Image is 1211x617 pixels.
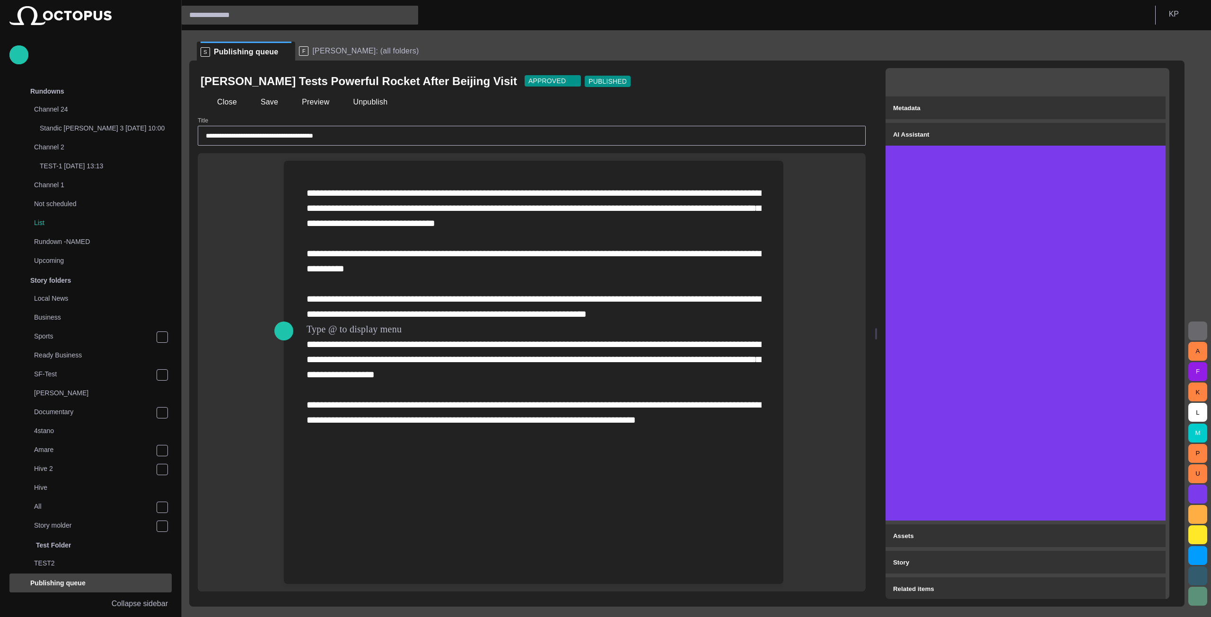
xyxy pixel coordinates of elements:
button: KP [1161,6,1205,23]
div: Standic [PERSON_NAME] 3 [DATE] 10:00 [21,120,172,139]
p: Test Folder [36,540,71,550]
div: Amare [15,441,172,460]
p: Upcoming [34,256,153,265]
p: Business [34,313,172,322]
p: Ready Business [34,350,172,360]
p: Local News [34,294,172,303]
p: SF-Test [34,369,156,379]
p: All [34,502,156,511]
div: 4stano [15,422,172,441]
p: Hive 2 [34,464,156,473]
p: Channel 2 [34,142,153,152]
p: Channel 1 [34,180,153,190]
div: [PERSON_NAME] [15,384,172,403]
p: TEST-1 [DATE] 13:13 [40,161,172,171]
div: TEST-1 [DATE] 13:13 [21,157,172,176]
div: Sports [15,328,172,347]
button: M [1188,424,1207,443]
p: Rundown -NAMED [34,237,153,246]
div: List [15,214,172,233]
p: Not scheduled [34,199,153,209]
p: Amare [34,445,156,454]
div: SF-Test [15,365,172,384]
ul: main menu [9,82,172,594]
p: Story molder [34,521,156,530]
button: L [1188,403,1207,422]
div: Documentary [15,403,172,422]
p: Documentary [34,407,156,417]
p: Rundowns [30,87,64,96]
button: P [1188,444,1207,463]
div: Story molder [15,517,172,536]
button: K [1188,382,1207,401]
div: Local News [15,290,172,309]
button: U [1188,464,1207,483]
p: Story folders [30,276,71,285]
p: Sports [34,331,156,341]
button: F [1188,362,1207,381]
div: Ready Business [15,347,172,365]
div: F[PERSON_NAME]: (all folders) [295,42,423,61]
div: All [15,498,172,517]
div: Hive [15,479,172,498]
p: 4stano [34,426,172,435]
p: TEST2 [34,558,172,568]
span: [PERSON_NAME]: (all folders) [312,46,419,56]
img: Octopus News Room [9,6,112,25]
div: Publishing queue [9,574,172,592]
p: K P [1169,9,1179,20]
p: F [299,46,308,56]
p: Hive [34,483,172,492]
p: S [201,47,210,57]
div: SPublishing queue [197,42,295,61]
p: Publishing queue [30,578,86,588]
p: List [34,218,172,227]
div: TEST2 [15,555,172,574]
p: Channel 24 [34,104,153,114]
p: Collapse sidebar [112,598,168,609]
p: [PERSON_NAME] [34,388,172,398]
p: Standic [PERSON_NAME] 3 [DATE] 10:00 [40,123,172,133]
span: Publishing queue [214,47,278,57]
button: A [1188,342,1207,361]
button: Collapse sidebar [9,594,172,613]
div: Business [15,309,172,328]
div: Hive 2 [15,460,172,479]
